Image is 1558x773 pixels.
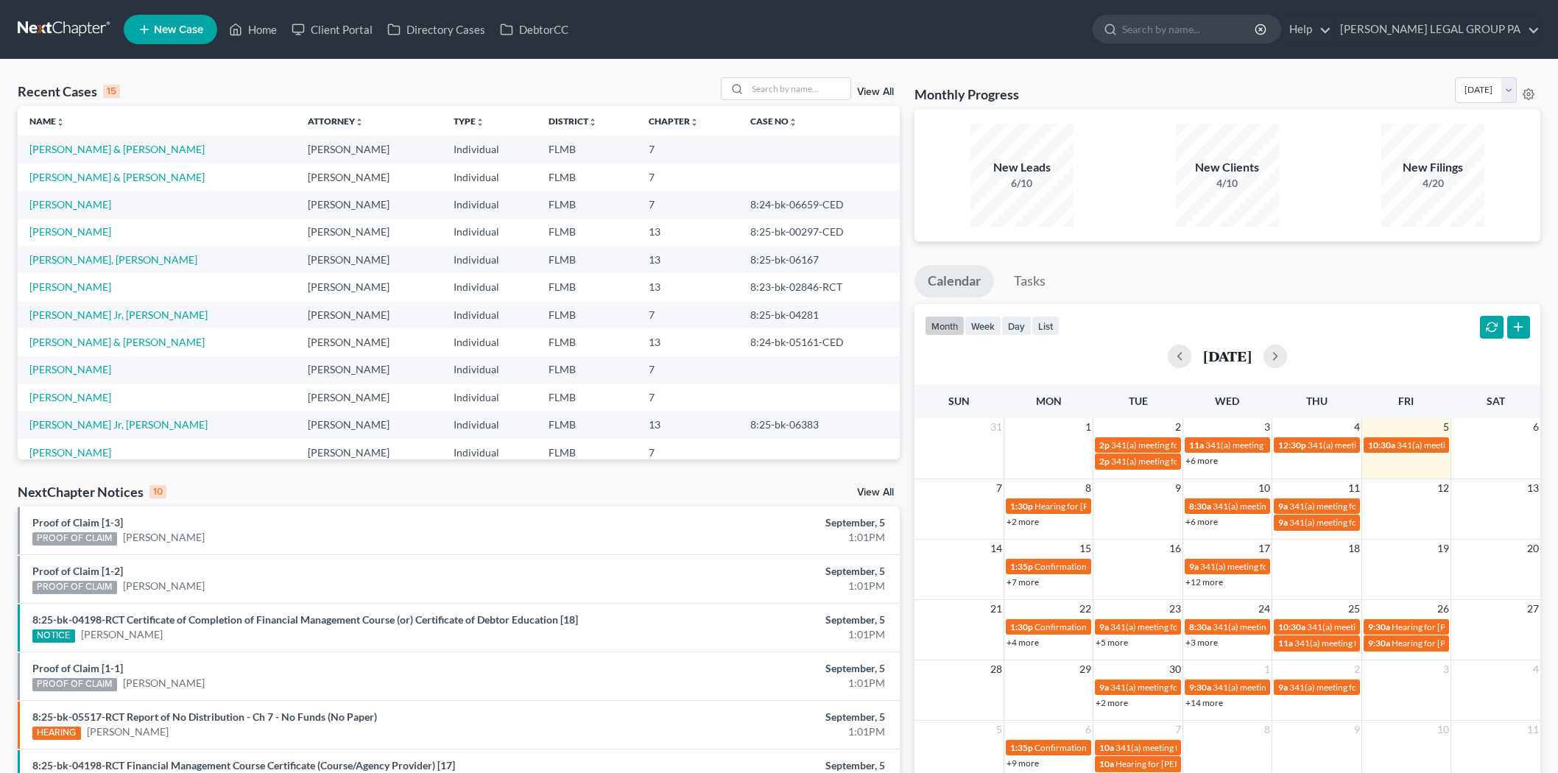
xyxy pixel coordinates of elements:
span: 11 [1526,721,1540,738]
td: Individual [442,356,537,384]
input: Search by name... [747,78,850,99]
span: 341(a) meeting for [PERSON_NAME] [1213,682,1355,693]
span: 6 [1531,418,1540,436]
td: [PERSON_NAME] [296,328,441,356]
td: 7 [637,439,739,466]
span: 341(a) meeting for [PERSON_NAME] [1294,638,1437,649]
span: 30 [1168,660,1182,678]
span: Confirmation Hearing for [PERSON_NAME] & [PERSON_NAME] [1034,561,1281,572]
a: +14 more [1185,697,1223,708]
div: New Filings [1381,159,1484,176]
a: [PERSON_NAME] [123,579,205,593]
td: 8:24-bk-05161-CED [739,328,900,356]
span: 9:30a [1368,621,1390,632]
a: [PERSON_NAME] [29,225,111,238]
a: 8:25-bk-04198-RCT Financial Management Course Certificate (Course/Agency Provider) [17] [32,759,455,772]
span: 341(a) meeting for [PERSON_NAME] [1289,682,1431,693]
span: 10:30a [1368,440,1395,451]
a: [PERSON_NAME] & [PERSON_NAME] [29,336,205,348]
div: September, 5 [610,758,885,773]
span: 3 [1263,418,1272,436]
span: Confirmation Hearing for [PERSON_NAME] [1034,742,1203,753]
span: 12:30p [1278,440,1306,451]
span: 9a [1189,561,1199,572]
td: [PERSON_NAME] [296,384,441,411]
td: 7 [637,301,739,328]
a: [PERSON_NAME] & [PERSON_NAME] [29,143,205,155]
td: Individual [442,273,537,300]
td: 8:25-bk-06167 [739,246,900,273]
span: 13 [1526,479,1540,497]
td: FLMB [537,246,636,273]
span: 19 [1436,540,1451,557]
span: Tue [1129,395,1148,407]
a: Proof of Claim [1-1] [32,662,123,674]
span: Hearing for [PERSON_NAME] [1034,501,1149,512]
span: 11a [1189,440,1204,451]
div: 10 [149,485,166,498]
div: PROOF OF CLAIM [32,581,117,594]
td: FLMB [537,219,636,246]
span: 16 [1168,540,1182,557]
td: [PERSON_NAME] [296,246,441,273]
div: 1:01PM [610,724,885,739]
a: +5 more [1096,637,1128,648]
a: [PERSON_NAME] [123,676,205,691]
span: 341(a) meeting for [PERSON_NAME] [1289,517,1431,528]
div: September, 5 [610,661,885,676]
div: 1:01PM [610,627,885,642]
span: 341(a) meeting for [PERSON_NAME] [1397,440,1539,451]
span: 31 [989,418,1004,436]
a: [PERSON_NAME] [29,198,111,211]
span: 29 [1078,660,1093,678]
span: 5 [1442,418,1451,436]
td: 13 [637,219,739,246]
td: Individual [442,191,537,218]
a: [PERSON_NAME] [81,627,163,642]
span: 11 [1347,479,1361,497]
span: 341(a) meeting for [PERSON_NAME] [1110,682,1252,693]
a: Case Nounfold_more [750,116,797,127]
div: September, 5 [610,613,885,627]
span: 341(a) meeting for [PERSON_NAME] [1308,440,1450,451]
div: 1:01PM [610,530,885,545]
span: 10 [1257,479,1272,497]
i: unfold_more [690,118,699,127]
i: unfold_more [588,118,597,127]
span: 341(a) meeting for [PERSON_NAME] & [PERSON_NAME] [1111,456,1331,467]
div: NextChapter Notices [18,483,166,501]
a: Tasks [1001,265,1059,297]
span: 18 [1347,540,1361,557]
td: FLMB [537,191,636,218]
div: 1:01PM [610,579,885,593]
td: 7 [637,163,739,191]
span: Confirmation hearing for [PERSON_NAME] & [PERSON_NAME] [1034,621,1280,632]
i: unfold_more [355,118,364,127]
span: 15 [1078,540,1093,557]
span: 8:30a [1189,621,1211,632]
td: [PERSON_NAME] [296,163,441,191]
td: FLMB [537,439,636,466]
span: 6 [1084,721,1093,738]
span: 341(a) meeting for [PERSON_NAME] & [PERSON_NAME] [1111,440,1331,451]
span: 341(a) meeting for [PERSON_NAME] & [PERSON_NAME] [1205,440,1425,451]
span: 9a [1099,621,1109,632]
span: 7 [995,479,1004,497]
td: FLMB [537,301,636,328]
button: month [925,316,965,336]
button: day [1001,316,1032,336]
div: September, 5 [610,515,885,530]
a: +6 more [1185,516,1218,527]
a: [PERSON_NAME] Jr, [PERSON_NAME] [29,418,208,431]
td: 13 [637,328,739,356]
span: 5 [995,721,1004,738]
td: 8:25-bk-04281 [739,301,900,328]
a: +12 more [1185,576,1223,587]
span: 21 [989,600,1004,618]
span: 4 [1531,660,1540,678]
a: Attorneyunfold_more [308,116,364,127]
span: 2p [1099,440,1110,451]
a: Typeunfold_more [454,116,484,127]
td: 8:24-bk-06659-CED [739,191,900,218]
div: PROOF OF CLAIM [32,532,117,546]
